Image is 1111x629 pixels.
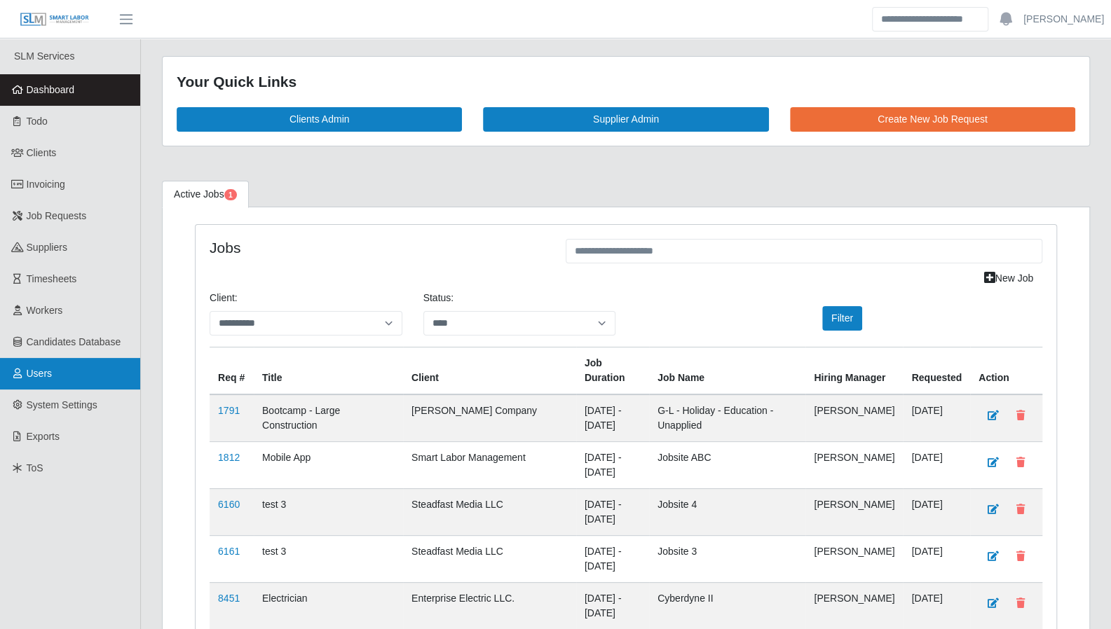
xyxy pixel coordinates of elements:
[224,189,237,200] span: Pending Jobs
[27,84,75,95] span: Dashboard
[27,305,63,316] span: Workers
[27,431,60,442] span: Exports
[27,273,77,284] span: Timesheets
[576,582,649,629] td: [DATE] - [DATE]
[20,12,90,27] img: SLM Logo
[403,394,576,442] td: [PERSON_NAME] Company
[177,71,1075,93] div: Your Quick Links
[403,347,576,394] th: Client
[649,535,805,582] td: Jobsite 3
[27,368,53,379] span: Users
[162,181,249,208] a: Active Jobs
[177,107,462,132] a: Clients Admin
[805,488,903,535] td: [PERSON_NAME]
[822,306,862,331] button: Filter
[576,347,649,394] th: Job Duration
[218,405,240,416] a: 1791
[210,239,545,256] h4: Jobs
[254,441,403,488] td: Mobile App
[254,488,403,535] td: test 3
[27,116,48,127] span: Todo
[27,399,97,410] span: System Settings
[403,535,576,582] td: Steadfast Media LLC
[903,535,970,582] td: [DATE]
[576,394,649,442] td: [DATE] - [DATE]
[903,347,970,394] th: Requested
[14,50,74,62] span: SLM Services
[423,291,454,305] label: Status:
[254,394,403,442] td: Bootcamp - Large Construction
[27,147,57,158] span: Clients
[483,107,768,132] a: Supplier Admin
[805,394,903,442] td: [PERSON_NAME]
[975,266,1042,291] a: New Job
[649,582,805,629] td: Cyberdyne II
[649,394,805,442] td: G-L - Holiday - Education - Unapplied
[576,488,649,535] td: [DATE] - [DATE]
[218,546,240,557] a: 6161
[649,441,805,488] td: Jobsite ABC
[254,535,403,582] td: test 3
[27,462,43,474] span: ToS
[210,347,254,394] th: Req #
[403,582,576,629] td: Enterprise Electric LLC.
[805,535,903,582] td: [PERSON_NAME]
[27,210,87,221] span: Job Requests
[790,107,1075,132] a: Create New Job Request
[254,582,403,629] td: Electrician
[576,441,649,488] td: [DATE] - [DATE]
[649,488,805,535] td: Jobsite 4
[27,336,121,347] span: Candidates Database
[805,582,903,629] td: [PERSON_NAME]
[27,242,67,253] span: Suppliers
[254,347,403,394] th: Title
[218,593,240,604] a: 8451
[872,7,988,32] input: Search
[903,441,970,488] td: [DATE]
[403,441,576,488] td: Smart Labor Management
[218,499,240,510] a: 6160
[27,179,65,190] span: Invoicing
[903,582,970,629] td: [DATE]
[210,291,238,305] label: Client:
[903,394,970,442] td: [DATE]
[805,441,903,488] td: [PERSON_NAME]
[403,488,576,535] td: Steadfast Media LLC
[1023,12,1104,27] a: [PERSON_NAME]
[970,347,1042,394] th: Action
[218,452,240,463] a: 1812
[576,535,649,582] td: [DATE] - [DATE]
[805,347,903,394] th: Hiring Manager
[649,347,805,394] th: Job Name
[903,488,970,535] td: [DATE]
